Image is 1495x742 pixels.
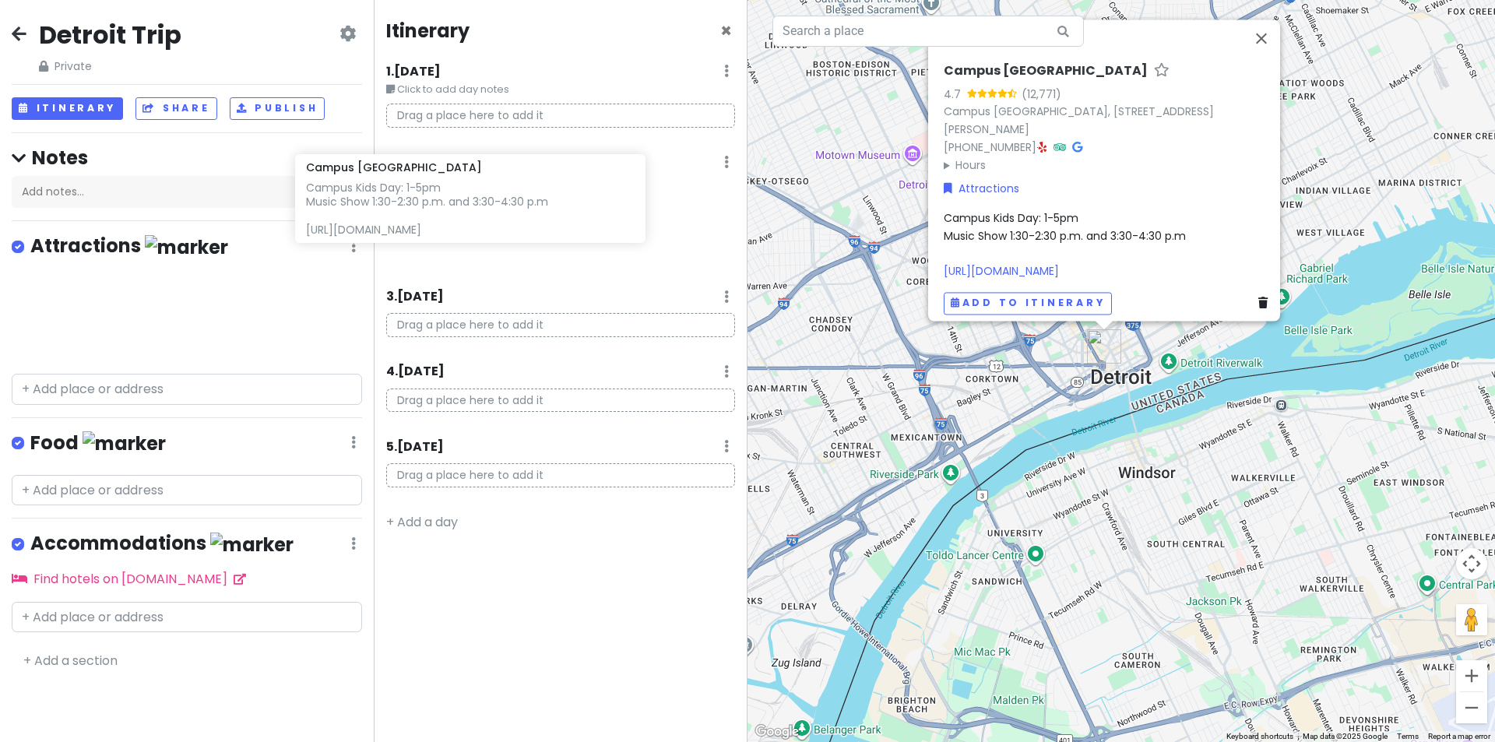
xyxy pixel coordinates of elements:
button: Close [1243,19,1280,57]
p: Drag a place here to add it [386,389,735,413]
a: + Add a section [23,652,118,670]
button: Share [135,97,216,120]
div: Add notes... [12,176,362,209]
img: marker [210,533,294,557]
p: Drag a place here to add it [386,104,735,128]
h4: Accommodations [30,531,294,557]
a: + Add a day [386,513,458,531]
span: Map data ©2025 Google [1303,732,1388,740]
a: Delete place [1258,294,1274,311]
small: Click to add day notes [386,82,735,97]
h6: 3 . [DATE] [386,289,444,305]
p: Drag a place here to add it [386,313,735,337]
button: Zoom in [1456,660,1487,691]
a: Open this area in Google Maps (opens a new window) [751,722,803,742]
h2: Detroit Trip [39,19,181,51]
a: [PHONE_NUMBER] [944,139,1036,155]
p: Drag a place here to add it [386,463,735,487]
summary: Hours [944,156,1274,174]
a: Find hotels on [DOMAIN_NAME] [12,570,246,588]
span: Private [39,58,181,75]
img: marker [145,235,228,259]
a: Attractions [944,180,1019,197]
input: + Add place or address [12,602,362,633]
button: Keyboard shortcuts [1226,731,1293,742]
h4: Attractions [30,234,228,259]
input: + Add place or address [12,475,362,506]
div: (12,771) [1022,86,1061,103]
input: + Add place or address [12,374,362,405]
h4: Food [30,431,166,456]
span: Close itinerary [720,18,732,44]
button: Publish [230,97,325,120]
button: Drag Pegman onto the map to open Street View [1456,604,1487,635]
button: Itinerary [12,97,123,120]
a: [URL][DOMAIN_NAME] [944,263,1059,279]
button: Map camera controls [1456,548,1487,579]
h6: 4 . [DATE] [386,364,445,380]
div: · [944,63,1274,174]
button: Add to itinerary [944,292,1112,315]
a: Report a map error [1428,732,1490,740]
img: Google [751,722,803,742]
div: Campus Martius Park [1087,329,1121,364]
h4: Itinerary [386,19,470,43]
input: Search a place [772,16,1084,47]
a: Star place [1154,63,1170,79]
button: Zoom out [1456,692,1487,723]
span: Campus Kids Day: 1-5pm Music Show 1:30-2:30 p.m. and 3:30-4:30 p.m [944,210,1186,278]
div: 4.7 [944,86,967,103]
i: Google Maps [1072,142,1082,153]
h6: 2 . [DATE] [386,154,444,171]
i: Tripadvisor [1054,142,1066,153]
a: Terms (opens in new tab) [1397,732,1419,740]
h6: 1 . [DATE] [386,64,441,80]
button: Close [720,22,732,40]
h4: Notes [12,146,362,170]
h6: Campus [GEOGRAPHIC_DATA] [944,63,1148,79]
a: Campus [GEOGRAPHIC_DATA], [STREET_ADDRESS][PERSON_NAME] [944,104,1214,137]
h6: 5 . [DATE] [386,439,444,455]
img: marker [83,431,166,455]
